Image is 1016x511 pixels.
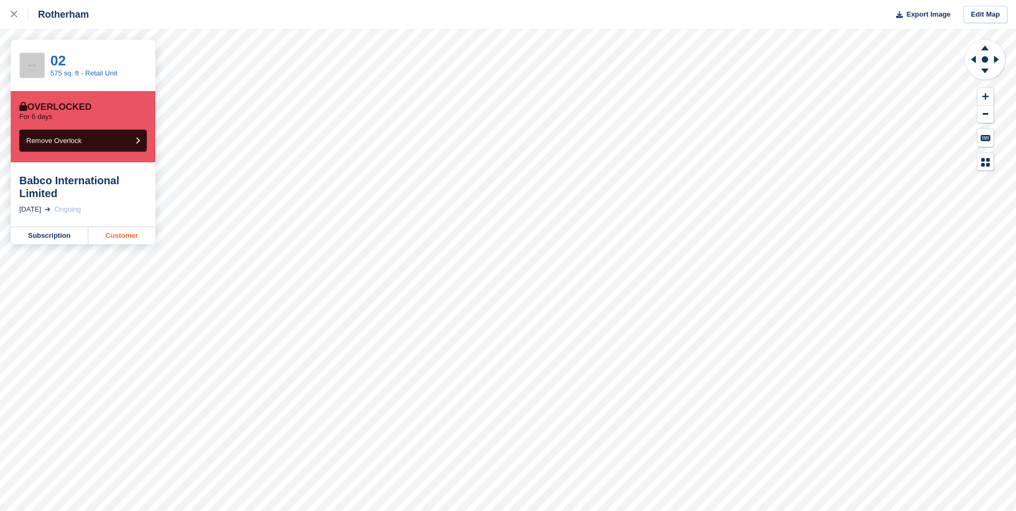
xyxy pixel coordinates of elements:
div: Rotherham [28,8,89,21]
button: Remove Overlock [19,130,147,152]
a: Edit Map [964,6,1007,24]
span: Export Image [906,9,950,20]
div: Ongoing [55,204,81,215]
button: Zoom In [977,88,994,106]
div: Overlocked [19,102,92,112]
img: 256x256-placeholder-a091544baa16b46aadf0b611073c37e8ed6a367829ab441c3b0103e7cf8a5b1b.png [20,53,44,78]
a: 575 sq. ft - Retail Unit [50,69,117,77]
button: Keyboard Shortcuts [977,129,994,147]
button: Zoom Out [977,106,994,123]
a: 02 [50,52,66,69]
div: [DATE] [19,204,41,215]
img: arrow-right-light-icn-cde0832a797a2874e46488d9cf13f60e5c3a73dbe684e267c42b8395dfbc2abf.svg [45,207,50,212]
a: Customer [88,227,155,244]
button: Export Image [890,6,951,24]
button: Map Legend [977,153,994,171]
p: For 6 days [19,112,52,121]
div: Babco International Limited [19,174,147,200]
span: Remove Overlock [26,137,81,145]
a: Subscription [11,227,88,244]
